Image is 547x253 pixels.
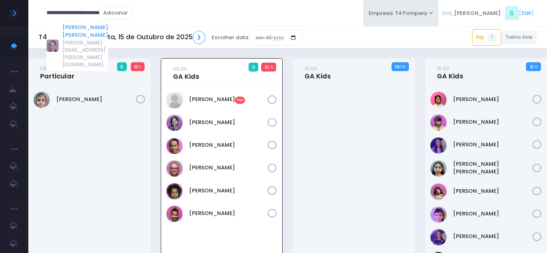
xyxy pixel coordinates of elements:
img: Irene Zylbersztajn de Sá [166,115,183,131]
a: 09:00GA Kids [173,65,199,81]
span: [PERSON_NAME][EMAIL_ADDRESS][PERSON_NAME][DOMAIN_NAME] [62,39,108,68]
strong: 0 [265,64,268,70]
a: Exp1 [472,29,501,45]
small: 08:00 [40,65,54,72]
a: [PERSON_NAME] [PERSON_NAME] [62,23,108,39]
div: [ ] [438,4,537,22]
small: / 1 [137,65,141,70]
a: [PERSON_NAME] [453,210,532,218]
span: [PERSON_NAME] [454,9,501,17]
img: STELLA ARAUJO LAGUNA [166,206,183,222]
img: Clarice Lopes [430,114,447,131]
a: [PERSON_NAME] [56,95,136,103]
strong: 3 [530,63,532,70]
small: 09:00 [173,65,187,73]
small: / 12 [532,65,538,70]
span: Olá, [442,9,453,17]
a: [PERSON_NAME] [189,118,268,126]
img: Brunna Mateus De Paulo Alves [34,92,50,108]
a: [PERSON_NAME]Exp [189,95,268,103]
span: Exp [235,97,245,104]
a: [PERSON_NAME] [453,118,532,126]
small: / 6 [268,65,273,70]
img: Lia Widman [430,137,447,154]
a: 15:00GA Kids [304,64,331,80]
a: [PERSON_NAME] [453,95,532,103]
img: Luiza Braz [430,183,447,200]
small: 16:00 [437,65,449,72]
a: Treino livre [501,31,537,44]
a: [PERSON_NAME] [189,164,268,172]
a: [PERSON_NAME] [189,209,268,217]
img: Nina Loureiro Andrusyszyn [430,207,447,223]
a: [PERSON_NAME] [PERSON_NAME] [453,160,532,176]
a: [PERSON_NAME] [189,187,268,195]
img: Rosa Widman [430,229,447,245]
span: 0 [117,62,127,71]
a: Adicionar [99,6,132,19]
a: [PERSON_NAME] [453,232,532,240]
strong: 10 [395,63,400,70]
div: Escolher data: [38,28,302,47]
a: Sair [521,9,532,17]
a: [PERSON_NAME] [189,141,268,149]
a: 16:00GA Kids [437,64,463,80]
a: [PERSON_NAME] [453,141,532,149]
img: Júlia Barbosa [166,138,183,154]
span: 1 [487,33,497,42]
a: 08:00Particular [40,64,74,80]
small: / 10 [400,65,405,70]
small: 15:00 [304,65,317,72]
a: ❯ [193,31,206,44]
span: S [505,6,519,20]
img: Priscila Vanzolini [166,183,183,199]
strong: 0 [134,63,137,70]
a: [PERSON_NAME] [453,187,532,195]
img: Luisa Yen Muller [430,160,447,177]
img: Clara Sigolo [430,92,447,108]
h5: T4 Pompeia Quarta, 15 de Outubro de 2025 [38,31,205,44]
img: Graciela avila [166,92,183,108]
span: 0 [249,63,258,72]
img: Paola baldin Barreto Armentano [166,160,183,177]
